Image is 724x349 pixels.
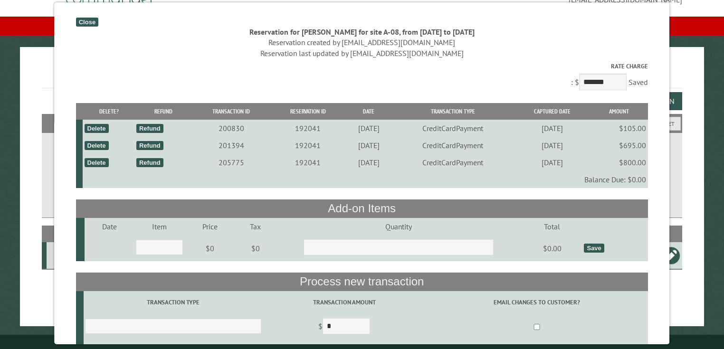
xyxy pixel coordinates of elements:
div: Reservation for [PERSON_NAME] for site A-08, from [DATE] to [DATE] [76,27,648,37]
h1: Reservations [42,62,683,88]
span: Saved [629,77,648,87]
td: Date [85,218,134,235]
div: Delete [85,141,109,150]
td: $0.00 [522,235,583,262]
td: $0 [236,235,276,262]
td: $800.00 [591,154,648,171]
td: $ [263,314,426,340]
div: Delete [85,158,109,167]
td: 201394 [192,137,271,154]
td: Total [522,218,583,235]
td: [DATE] [514,120,591,137]
td: CreditCardPayment [392,137,514,154]
td: [DATE] [514,154,591,171]
h2: Filters [42,114,683,132]
div: Reservation created by [EMAIL_ADDRESS][DOMAIN_NAME] [76,37,648,47]
th: Captured Date [514,103,591,120]
div: Delete [85,124,109,133]
label: Transaction Type [85,298,261,307]
td: 192041 [271,154,346,171]
td: [DATE] [345,120,392,137]
th: Delete? [83,103,135,120]
label: Rate Charge [76,62,648,71]
label: Email changes to customer? [428,298,647,307]
td: Balance Due: $0.00 [83,171,648,188]
th: Transaction ID [192,103,271,120]
th: Reservation ID [271,103,346,120]
div: A-08 [50,251,101,260]
td: CreditCardPayment [392,154,514,171]
div: Refund [136,124,163,133]
td: Quantity [275,218,522,235]
td: 200830 [192,120,271,137]
div: Refund [136,141,163,150]
td: $0 [185,235,236,262]
td: 192041 [271,120,346,137]
th: Add-on Items [76,199,648,217]
th: Amount [591,103,648,120]
td: 205775 [192,154,271,171]
div: Save [584,244,604,253]
div: Reservation last updated by [EMAIL_ADDRESS][DOMAIN_NAME] [76,48,648,58]
div: Refund [136,158,163,167]
small: © Campground Commander LLC. All rights reserved. [308,339,416,345]
th: Date [345,103,392,120]
td: $105.00 [591,120,648,137]
td: Item [134,218,184,235]
div: Close [76,18,98,27]
th: Transaction Type [392,103,514,120]
div: : $ [76,62,648,93]
label: Transaction Amount [265,298,425,307]
td: [DATE] [345,154,392,171]
td: CreditCardPayment [392,120,514,137]
td: 192041 [271,137,346,154]
td: [DATE] [345,137,392,154]
th: Process new transaction [76,273,648,291]
td: [DATE] [514,137,591,154]
td: Price [185,218,236,235]
td: $695.00 [591,137,648,154]
th: Site [47,226,102,242]
th: Refund [135,103,192,120]
td: Tax [236,218,276,235]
